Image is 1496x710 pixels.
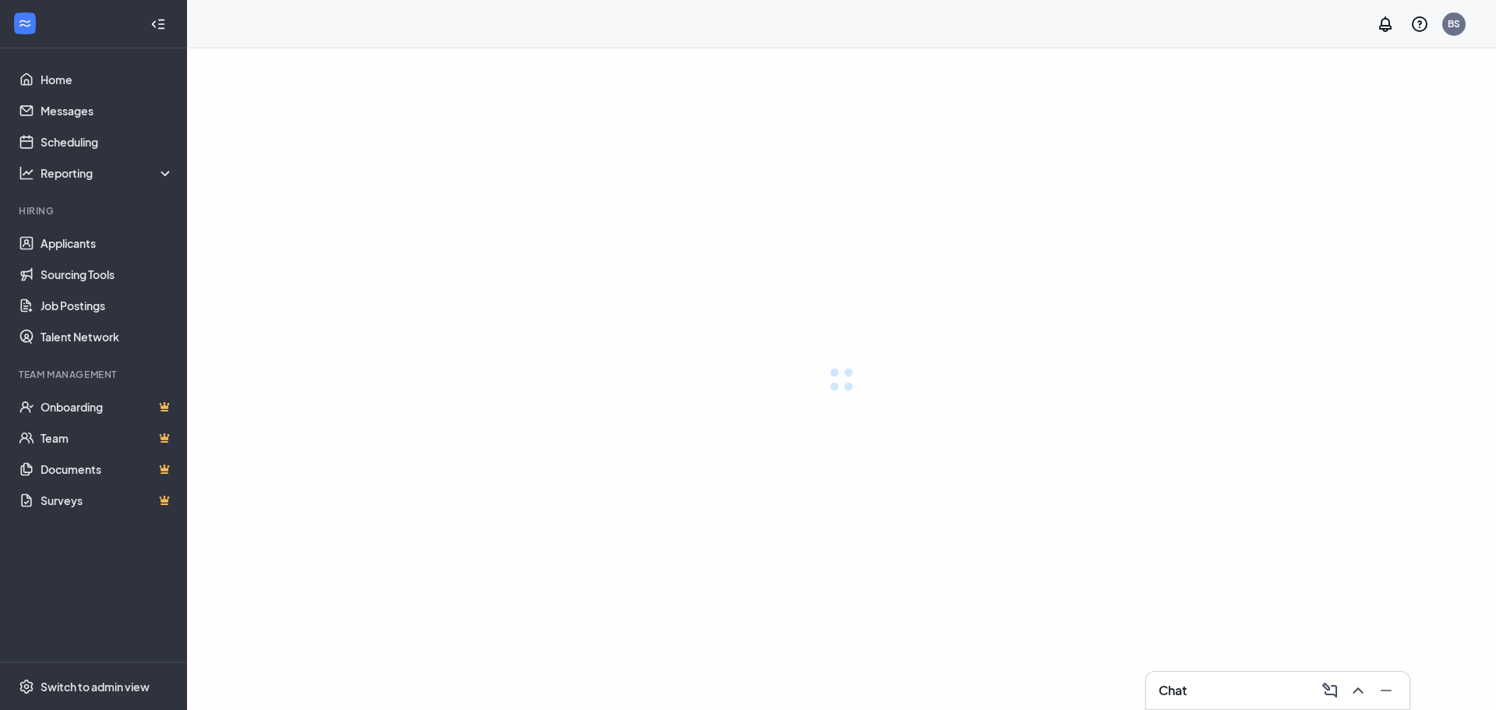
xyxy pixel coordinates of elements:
[1321,681,1339,700] svg: ComposeMessage
[41,126,174,157] a: Scheduling
[1159,682,1187,699] h3: Chat
[41,290,174,321] a: Job Postings
[19,679,34,694] svg: Settings
[41,485,174,516] a: SurveysCrown
[1316,678,1341,703] button: ComposeMessage
[41,95,174,126] a: Messages
[41,321,174,352] a: Talent Network
[1372,678,1397,703] button: Minimize
[41,259,174,290] a: Sourcing Tools
[19,368,171,381] div: Team Management
[1410,15,1429,34] svg: QuestionInfo
[19,165,34,181] svg: Analysis
[150,16,166,32] svg: Collapse
[41,165,175,181] div: Reporting
[19,204,171,217] div: Hiring
[17,16,33,31] svg: WorkstreamLogo
[41,64,174,95] a: Home
[41,454,174,485] a: DocumentsCrown
[1377,681,1395,700] svg: Minimize
[41,391,174,422] a: OnboardingCrown
[1448,17,1460,30] div: BS
[1376,15,1395,34] svg: Notifications
[1344,678,1369,703] button: ChevronUp
[41,422,174,454] a: TeamCrown
[1349,681,1367,700] svg: ChevronUp
[41,228,174,259] a: Applicants
[41,679,150,694] div: Switch to admin view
